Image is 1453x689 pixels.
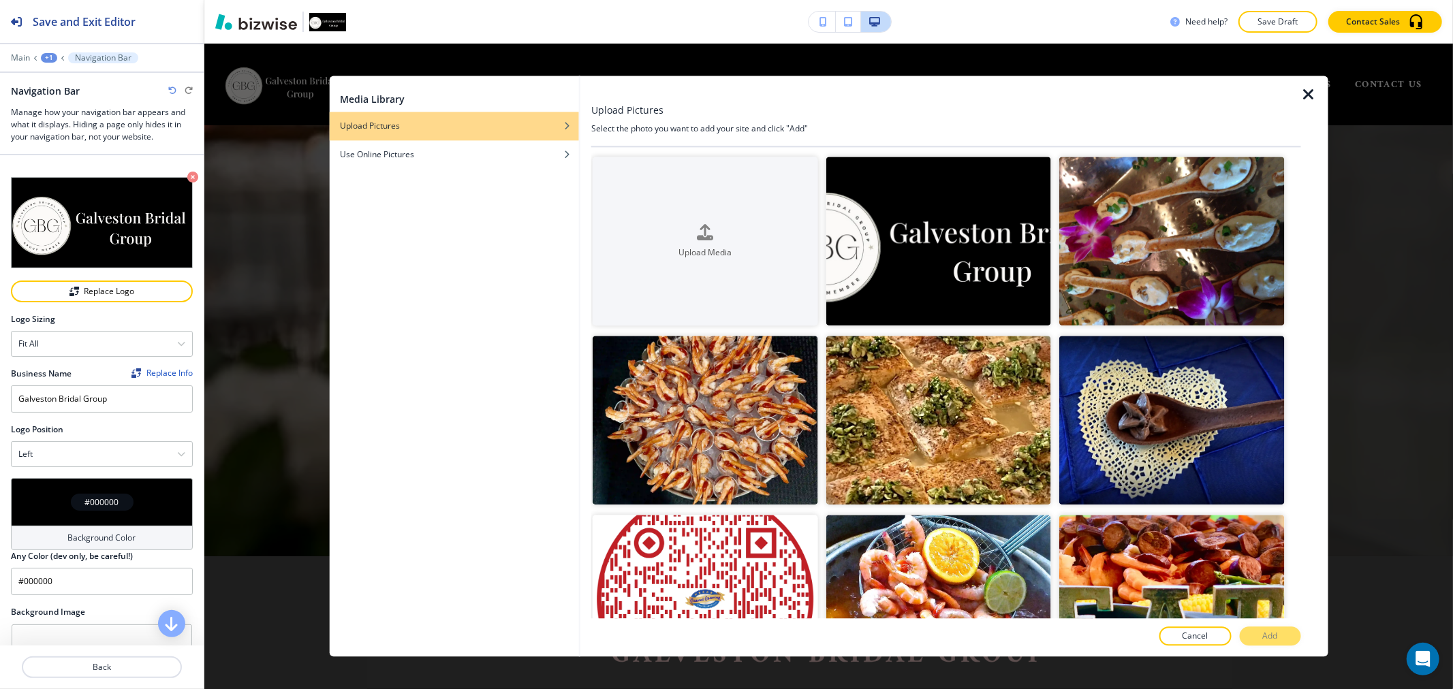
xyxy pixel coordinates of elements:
[1238,11,1317,33] button: Save Draft
[68,532,136,544] h4: Background Color
[11,281,193,302] button: ReplaceReplace Logo
[131,368,141,378] img: Replace
[73,642,131,656] button: Choose a file
[593,157,817,325] button: Upload Media
[11,53,30,63] button: Main
[11,368,72,380] h2: Business Name
[75,53,131,63] p: Navigation Bar
[591,103,663,117] h3: Upload Pictures
[131,368,193,378] button: ReplaceReplace Info
[11,606,193,618] h2: Background Image
[215,14,297,30] img: Bizwise Logo
[1185,16,1228,28] h3: Need help?
[11,106,193,143] h3: Manage how your navigation bar appears and what it displays. Hiding a page only hides it in your ...
[309,13,346,31] img: Your Logo
[12,287,191,296] div: Replace Logo
[11,177,193,269] img: logo
[329,112,579,140] button: Upload Pictures
[340,148,414,161] h4: Use Online Pictures
[329,140,579,169] button: Use Online Pictures
[131,368,193,378] div: Replace Info
[1256,16,1300,28] p: Save Draft
[22,656,182,678] button: Back
[23,661,181,673] p: Back
[1346,16,1400,28] p: Contact Sales
[69,287,79,296] img: Replace
[131,368,193,379] span: Find and replace this information across Bizwise
[68,52,138,63] button: Navigation Bar
[11,550,133,562] h2: Any Color (dev only, be careful!)
[1328,11,1442,33] button: Contact Sales
[340,120,400,132] h4: Upload Pictures
[18,338,39,350] h4: Fit all
[41,53,57,63] button: +1
[11,423,63,436] h2: Logo Position
[11,313,55,325] h2: Logo Sizing
[591,123,1301,135] h4: Select the photo you want to add your site and click "Add"
[1183,630,1208,643] p: Cancel
[11,84,80,98] h2: Navigation Bar
[11,478,193,550] button: #000000Background Color
[33,14,136,30] h2: Save and Exit Editor
[1407,643,1439,675] div: Open Intercom Messenger
[593,246,817,259] h4: Upload Media
[85,496,119,509] h4: #000000
[340,92,405,106] h2: Media Library
[18,448,33,460] h4: Left
[1159,627,1232,646] button: Cancel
